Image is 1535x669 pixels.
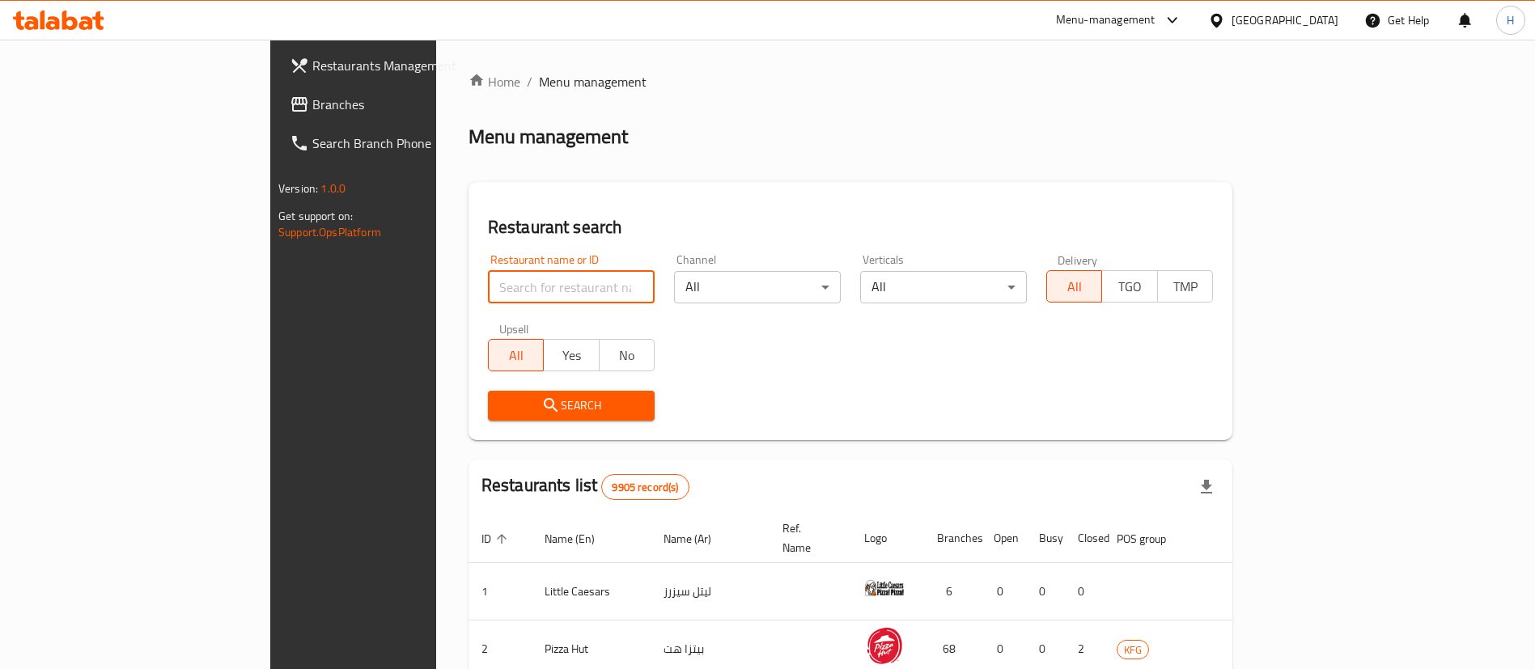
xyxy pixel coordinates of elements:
div: [GEOGRAPHIC_DATA] [1232,11,1338,29]
span: 1.0.0 [320,178,346,199]
td: 0 [1065,563,1104,620]
span: Restaurants Management [312,56,514,75]
td: 0 [1026,563,1065,620]
span: All [1054,275,1096,299]
th: Open [981,514,1026,563]
span: Search Branch Phone [312,133,514,153]
span: Get support on: [278,205,353,227]
button: TGO [1101,270,1157,303]
nav: breadcrumb [469,72,1232,91]
div: All [674,271,841,303]
a: Branches [277,85,527,124]
span: All [495,344,537,367]
div: All [860,271,1027,303]
a: Support.OpsPlatform [278,222,381,243]
h2: Menu management [469,124,628,150]
a: Search Branch Phone [277,124,527,163]
th: Closed [1065,514,1104,563]
h2: Restaurants list [481,473,689,500]
span: KFG [1117,641,1148,659]
td: 0 [981,563,1026,620]
button: Search [488,391,655,421]
span: Ref. Name [782,519,832,557]
div: Menu-management [1056,11,1155,30]
span: No [606,344,648,367]
label: Delivery [1058,254,1098,265]
label: Upsell [499,323,529,334]
span: Name (En) [545,529,616,548]
span: POS group [1117,529,1187,548]
li: / [527,72,532,91]
div: Export file [1187,468,1226,506]
button: No [599,339,655,371]
td: Little Caesars [532,563,651,620]
a: Restaurants Management [277,46,527,85]
span: Search [501,396,642,416]
h2: Restaurant search [488,215,1213,239]
input: Search for restaurant name or ID.. [488,271,655,303]
span: 9905 record(s) [602,480,688,495]
th: Branches [924,514,981,563]
span: H [1507,11,1514,29]
td: ليتل سيزرز [651,563,770,620]
img: Pizza Hut [864,625,905,666]
span: Yes [550,344,592,367]
div: Total records count [601,474,689,500]
td: 6 [924,563,981,620]
th: Busy [1026,514,1065,563]
button: All [488,339,544,371]
button: All [1046,270,1102,303]
span: Name (Ar) [664,529,732,548]
span: Version: [278,178,318,199]
button: Yes [543,339,599,371]
button: TMP [1157,270,1213,303]
span: Branches [312,95,514,114]
span: TGO [1109,275,1151,299]
span: ID [481,529,512,548]
th: Logo [851,514,924,563]
span: TMP [1164,275,1206,299]
span: Menu management [539,72,647,91]
img: Little Caesars [864,568,905,608]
